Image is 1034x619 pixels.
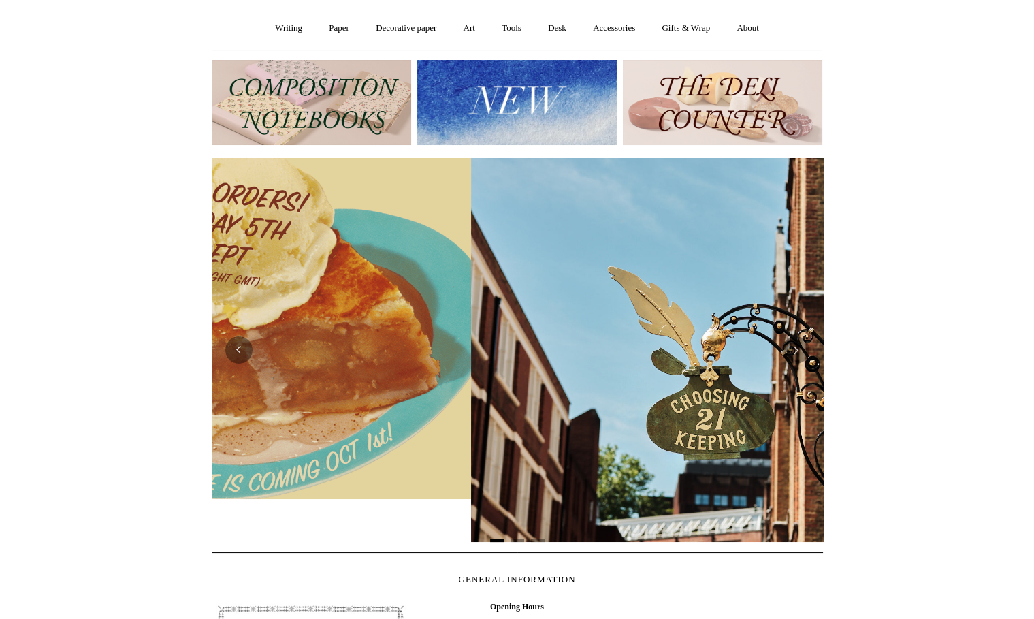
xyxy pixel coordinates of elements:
a: About [724,10,771,46]
button: Page 1 [490,539,504,542]
a: Writing [263,10,314,46]
span: GENERAL INFORMATION [459,574,576,584]
a: Decorative paper [363,10,449,46]
img: New.jpg__PID:f73bdf93-380a-4a35-bcfe-7823039498e1 [417,60,617,145]
a: Accessories [581,10,647,46]
button: Page 2 [511,539,524,542]
img: The Deli Counter [623,60,822,145]
button: Next [782,336,809,364]
b: Opening Hours [490,602,544,612]
a: Tools [489,10,534,46]
img: 202302 Composition ledgers.jpg__PID:69722ee6-fa44-49dd-a067-31375e5d54ec [212,60,411,145]
a: Art [451,10,487,46]
a: Paper [317,10,361,46]
a: Desk [536,10,579,46]
a: Gifts & Wrap [649,10,722,46]
button: Page 3 [531,539,545,542]
button: Previous [225,336,253,364]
